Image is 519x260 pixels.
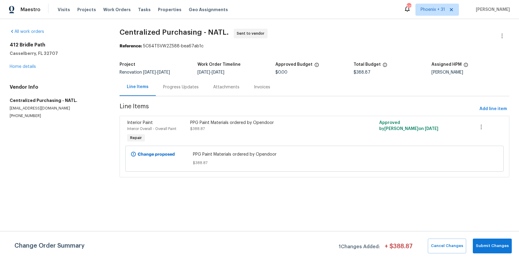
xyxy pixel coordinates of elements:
div: 512 [407,4,411,10]
span: $0.00 [275,70,287,75]
div: Line Items [127,84,149,90]
span: The total cost of line items that have been proposed by Opendoor. This sum includes line items th... [383,62,387,70]
div: Progress Updates [163,84,199,90]
h5: Centralized Purchasing - NATL. [10,97,105,103]
button: Add line item [477,103,509,115]
span: [DATE] [197,70,210,75]
span: [DATE] [143,70,156,75]
h4: Vendor Info [10,84,105,90]
span: - [197,70,224,75]
span: [DATE] [212,70,224,75]
h5: Assigned HPM [431,62,462,67]
span: Repair [128,135,144,141]
span: Geo Assignments [189,7,228,13]
div: Attachments [213,84,239,90]
span: Centralized Purchasing - NATL. [120,29,229,36]
span: - [143,70,170,75]
span: [DATE] [157,70,170,75]
p: [EMAIL_ADDRESS][DOMAIN_NAME] [10,106,105,111]
h5: Project [120,62,135,67]
span: PPG Paint Materials ordered by Opendoor [193,151,436,157]
b: Reference: [120,44,142,48]
div: PPG Paint Materials ordered by Opendoor [190,120,344,126]
h5: Approved Budget [275,62,312,67]
a: All work orders [10,30,44,34]
b: Change proposed [138,152,175,157]
span: Approved by [PERSON_NAME] on [379,121,438,131]
span: $388.87 [190,127,205,131]
h5: Total Budget [354,62,381,67]
span: Add line item [479,105,507,113]
span: Renovation [120,70,170,75]
span: Line Items [120,103,477,115]
span: Maestro [21,7,40,13]
a: Home details [10,65,36,69]
span: $388.87 [193,160,436,166]
span: $388.87 [354,70,370,75]
div: Invoices [254,84,270,90]
span: Tasks [138,8,151,12]
h5: Casselberry, FL 32707 [10,50,105,56]
span: The total cost of line items that have been approved by both Opendoor and the Trade Partner. This... [314,62,319,70]
div: [PERSON_NAME] [431,70,509,75]
span: Interior Overall - Overall Paint [127,127,176,131]
span: Properties [158,7,181,13]
span: Work Orders [103,7,131,13]
span: Sent to vendor [237,30,267,36]
span: The hpm assigned to this work order. [463,62,468,70]
span: Visits [58,7,70,13]
p: [PHONE_NUMBER] [10,113,105,119]
h5: Work Order Timeline [197,62,241,67]
span: [DATE] [425,127,438,131]
span: [PERSON_NAME] [473,7,510,13]
span: Projects [77,7,96,13]
h2: 412 Bridle Path [10,42,105,48]
span: Interior Paint [127,121,153,125]
span: Phoenix + 31 [421,7,445,13]
div: 5C64TSVW2Z588-bea67ab1c [120,43,509,49]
